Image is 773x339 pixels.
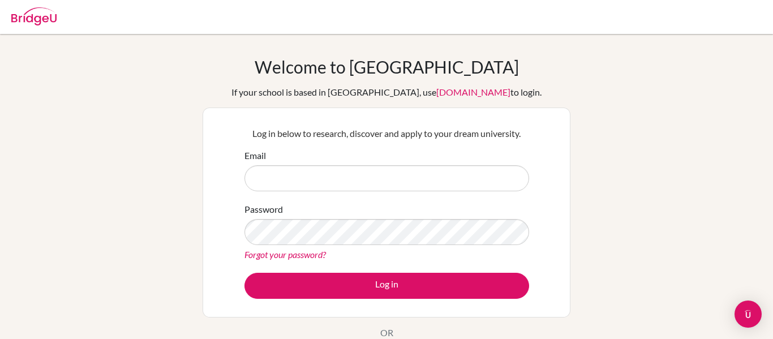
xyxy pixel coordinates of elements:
a: Forgot your password? [244,249,326,260]
button: Log in [244,273,529,299]
a: [DOMAIN_NAME] [436,87,510,97]
img: Bridge-U [11,7,57,25]
p: Log in below to research, discover and apply to your dream university. [244,127,529,140]
label: Email [244,149,266,162]
label: Password [244,203,283,216]
h1: Welcome to [GEOGRAPHIC_DATA] [255,57,519,77]
div: If your school is based in [GEOGRAPHIC_DATA], use to login. [231,85,542,99]
div: Open Intercom Messenger [735,301,762,328]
